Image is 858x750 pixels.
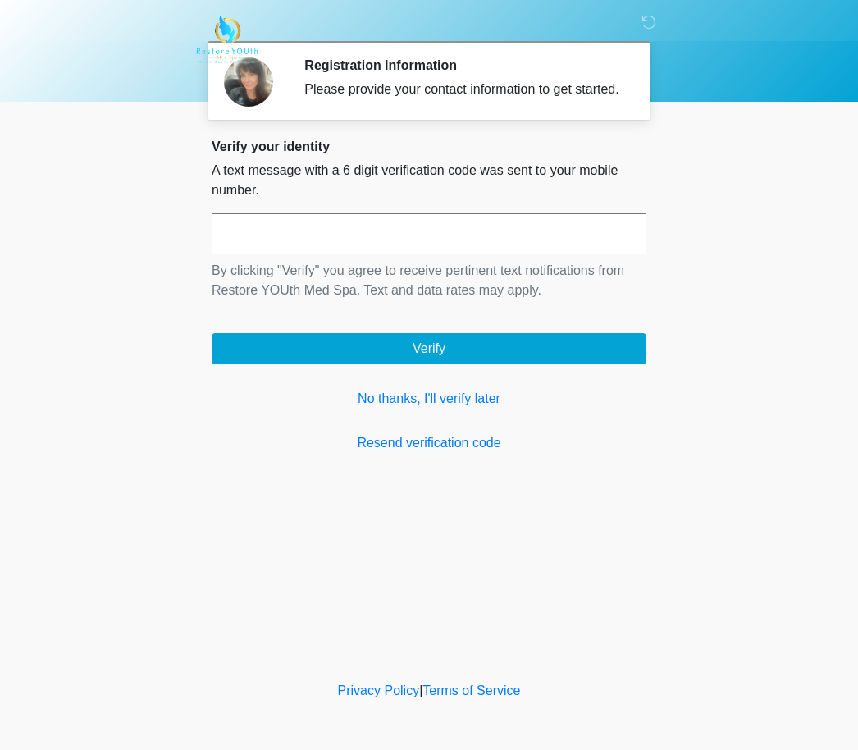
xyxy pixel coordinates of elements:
[212,139,646,154] h2: Verify your identity
[304,80,622,99] div: Please provide your contact information to get started.
[212,433,646,453] a: Resend verification code
[212,261,646,300] p: By clicking "Verify" you agree to receive pertinent text notifications from Restore YOUth Med Spa...
[422,684,520,697] a: Terms of Service
[195,12,258,66] img: Restore YOUth Med Spa Logo
[224,57,273,107] img: Agent Avatar
[212,389,646,409] a: No thanks, I'll verify later
[212,161,646,200] p: A text message with a 6 digit verification code was sent to your mobile number.
[419,684,422,697] a: |
[212,333,646,364] button: Verify
[338,684,420,697] a: Privacy Policy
